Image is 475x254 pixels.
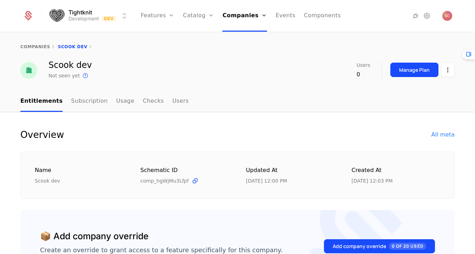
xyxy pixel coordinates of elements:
[172,91,189,112] a: Users
[389,243,426,250] span: 0 of 20 Used
[20,129,64,140] div: Overview
[390,63,438,77] button: Manage Plan
[399,66,430,74] div: Manage Plan
[20,91,189,112] ul: Choose Sub Page
[357,70,370,79] div: 0
[102,16,116,21] span: Dev
[48,61,92,69] div: Scook dev
[20,62,37,79] img: Scook dev
[71,91,108,112] a: Subscription
[352,166,441,175] div: Created at
[441,63,455,77] button: Select action
[442,11,452,21] button: Open user button
[423,12,431,20] a: Settings
[143,91,164,112] a: Checks
[246,177,287,184] div: 9/1/25, 12:00 PM
[442,11,452,21] img: Stephen Cook
[35,166,124,175] div: Name
[116,91,135,112] a: Usage
[431,131,455,139] div: All meta
[411,12,420,20] a: Integrations
[48,7,65,25] img: Tightknit
[333,243,426,250] div: Add company override
[357,63,370,68] span: Users
[69,15,99,22] div: Development
[20,91,455,112] nav: Main
[246,166,335,175] div: Updated at
[324,239,435,253] button: Add company override0 of 20 Used
[141,177,189,184] span: comp_hgWjMu3Lfpf
[40,230,149,243] div: 📦 Add company override
[352,177,393,184] div: 8/28/25, 12:03 PM
[20,91,63,112] a: Entitlements
[20,44,50,49] a: companies
[69,9,92,15] span: Tightknit
[35,177,124,184] div: Scook dev
[141,166,229,174] div: Schematic ID
[48,72,80,79] div: Not seen yet
[50,8,129,24] button: Select environment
